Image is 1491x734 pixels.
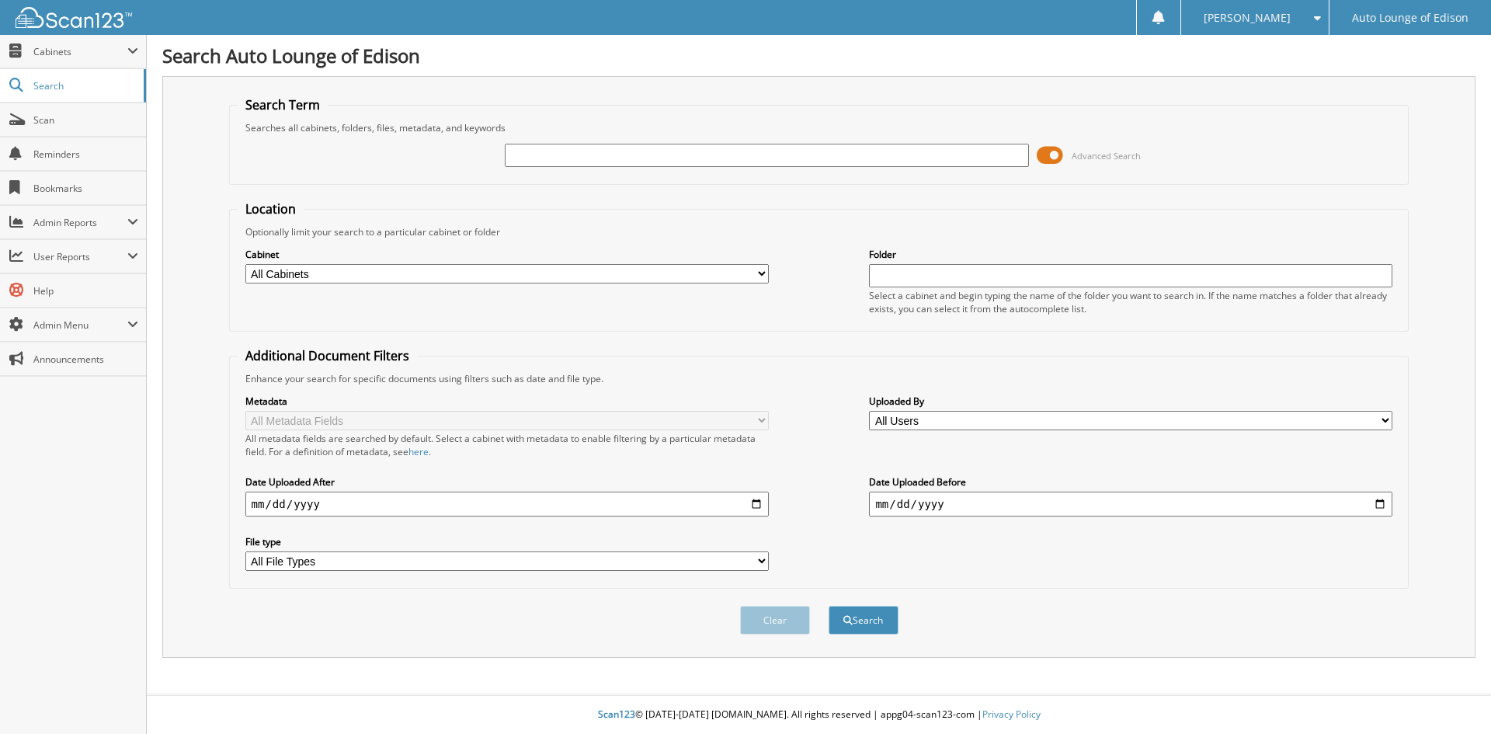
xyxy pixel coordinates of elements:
[245,248,769,261] label: Cabinet
[1413,659,1491,734] iframe: Chat Widget
[1072,150,1141,162] span: Advanced Search
[245,432,769,458] div: All metadata fields are searched by default. Select a cabinet with metadata to enable filtering b...
[16,7,132,28] img: scan123-logo-white.svg
[147,696,1491,734] div: © [DATE]-[DATE] [DOMAIN_NAME]. All rights reserved | appg04-scan123-com |
[238,347,417,364] legend: Additional Document Filters
[162,43,1475,68] h1: Search Auto Lounge of Edison
[238,96,328,113] legend: Search Term
[33,45,127,58] span: Cabinets
[408,445,429,458] a: here
[869,395,1392,408] label: Uploaded By
[33,79,136,92] span: Search
[245,475,769,489] label: Date Uploaded After
[33,353,138,366] span: Announcements
[33,284,138,297] span: Help
[869,492,1392,517] input: end
[869,289,1392,315] div: Select a cabinet and begin typing the name of the folder you want to search in. If the name match...
[740,606,810,635] button: Clear
[238,372,1401,385] div: Enhance your search for specific documents using filters such as date and file type.
[33,250,127,263] span: User Reports
[982,708,1041,721] a: Privacy Policy
[1352,13,1468,23] span: Auto Lounge of Edison
[33,182,138,195] span: Bookmarks
[869,475,1392,489] label: Date Uploaded Before
[238,225,1401,238] div: Optionally limit your search to a particular cabinet or folder
[245,535,769,548] label: File type
[869,248,1392,261] label: Folder
[1204,13,1291,23] span: [PERSON_NAME]
[598,708,635,721] span: Scan123
[33,113,138,127] span: Scan
[33,148,138,161] span: Reminders
[245,492,769,517] input: start
[238,200,304,217] legend: Location
[33,318,127,332] span: Admin Menu
[238,121,1401,134] div: Searches all cabinets, folders, files, metadata, and keywords
[33,216,127,229] span: Admin Reports
[245,395,769,408] label: Metadata
[829,606,898,635] button: Search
